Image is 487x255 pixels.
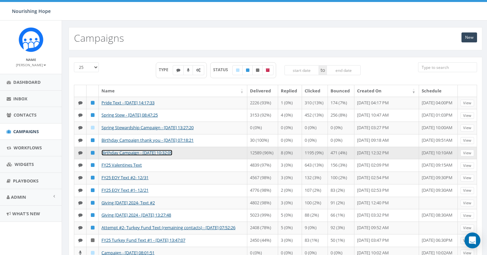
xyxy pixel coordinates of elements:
[91,213,94,217] i: Published
[78,101,83,105] i: Text SMS
[78,151,83,155] i: Text SMS
[302,85,328,97] th: Clicked
[419,172,458,184] td: [DATE] 09:30PM
[328,147,354,159] td: 471 (4%)
[354,172,419,184] td: [DATE] 02:54 PM
[247,159,278,172] td: 4839 (97%)
[247,209,278,222] td: 5023 (99%)
[302,97,328,109] td: 310 (13%)
[278,172,302,184] td: 3 (0%)
[91,251,94,255] i: Draft
[247,172,278,184] td: 4567 (98%)
[460,137,474,144] a: View
[354,234,419,247] td: [DATE] 03:47 PM
[302,159,328,172] td: 643 (13%)
[460,200,474,207] a: View
[419,234,458,247] td: [DATE] 06:30PM
[101,237,185,243] a: FY25 Turkey Fund Text #1 - [DATE] 13:47:07
[78,238,83,242] i: Text SMS
[91,163,94,167] i: Published
[328,222,354,234] td: 92 (3%)
[278,197,302,209] td: 3 (0%)
[3,29,97,35] div: Hello! Please Log In
[15,161,34,167] span: Widgets
[3,47,20,53] a: Log in
[101,137,194,143] a: Birthday Campaign thank you - [DATE] 07:18:21
[91,176,94,180] i: Published
[247,122,278,134] td: 0 (0%)
[99,85,247,97] th: Name: activate to sort column ascending
[232,65,243,75] label: Draft
[91,238,94,242] i: Unpublished
[247,147,278,159] td: 12589 (96%)
[319,65,327,75] span: to
[91,151,94,155] i: Published
[278,109,302,122] td: 4 (0%)
[460,212,474,219] a: View
[278,147,302,159] td: 8 (0%)
[278,97,302,109] td: 1 (0%)
[3,47,20,54] button: Log in
[3,35,97,47] div: You will be redirected to our universal log in page.
[354,109,419,122] td: [DATE] 10:47 AM
[101,112,158,118] a: Spring Stew - [DATE] 08:47:25
[79,251,82,255] i: Ringless Voice Mail
[173,65,184,75] label: Text SMS
[13,128,39,134] span: Campaigns
[354,122,419,134] td: [DATE] 03:27 PM
[302,209,328,222] td: 88 (2%)
[247,222,278,234] td: 2408 (78%)
[3,3,48,11] img: logo
[91,201,94,205] i: Published
[176,68,180,72] i: Text SMS
[247,134,278,147] td: 30 (100%)
[302,172,328,184] td: 132 (3%)
[354,159,419,172] td: [DATE] 02:09 PM
[78,188,83,192] i: Text SMS
[78,176,83,180] i: Text SMS
[328,109,354,122] td: 256 (8%)
[460,100,474,107] a: View
[278,184,302,197] td: 2 (0%)
[302,234,328,247] td: 83 (1%)
[159,67,173,73] span: TYPE
[460,225,474,231] a: View
[354,97,419,109] td: [DATE] 04:17 PM
[91,113,94,117] i: Published
[302,122,328,134] td: 0 (0%)
[328,234,354,247] td: 50 (1%)
[101,200,155,206] a: Giving [DATE] 2024- Text #2
[354,147,419,159] td: [DATE] 12:32 PM
[247,85,278,97] th: Delivered
[19,27,43,52] img: Rally_Corp_Logo_1.png
[278,209,302,222] td: 5 (0%)
[354,209,419,222] td: [DATE] 03:32 PM
[278,159,302,172] td: 3 (0%)
[252,65,263,75] label: Unpublished
[91,101,94,105] i: Published
[354,85,419,97] th: Created On: activate to sort column ascending
[354,222,419,234] td: [DATE] 09:52 AM
[14,145,42,151] span: Workflows
[354,134,419,147] td: [DATE] 09:18 AM
[262,65,274,75] label: Archived
[91,226,94,230] i: Published
[74,32,124,43] h2: Campaigns
[247,197,278,209] td: 4802 (98%)
[464,232,480,248] div: Open Intercom Messenger
[78,138,83,142] i: Text SMS
[91,138,94,142] i: Published
[328,172,354,184] td: 100 (2%)
[419,159,458,172] td: [DATE] 09:15AM
[101,100,154,106] a: Pride Text - [DATE] 14:17:33
[302,109,328,122] td: 452 (13%)
[278,222,302,234] td: 5 (0%)
[101,150,172,156] a: Birthday Campaign - [DATE] 10:32:09
[193,65,204,75] label: Automated Message
[11,194,26,200] span: Admin
[247,184,278,197] td: 4776 (98%)
[91,188,94,192] i: Published
[461,32,477,42] a: New
[419,209,458,222] td: [DATE] 08:30AM
[246,68,249,72] i: Published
